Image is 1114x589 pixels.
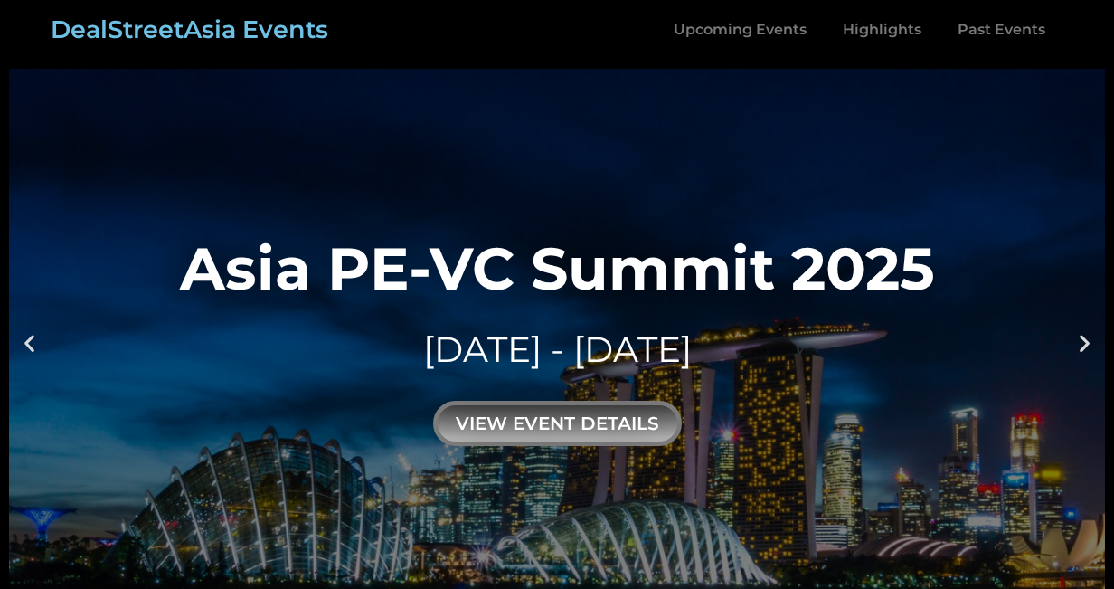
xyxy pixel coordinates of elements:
div: [DATE] - [DATE] [180,325,935,375]
div: Previous slide [18,331,41,354]
a: Upcoming Events [656,9,825,51]
div: Next slide [1073,331,1096,354]
a: DealStreetAsia Events [51,14,328,44]
a: Past Events [939,9,1063,51]
div: view event details [433,401,682,446]
div: Asia PE-VC Summit 2025 [180,239,935,298]
a: Highlights [825,9,939,51]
